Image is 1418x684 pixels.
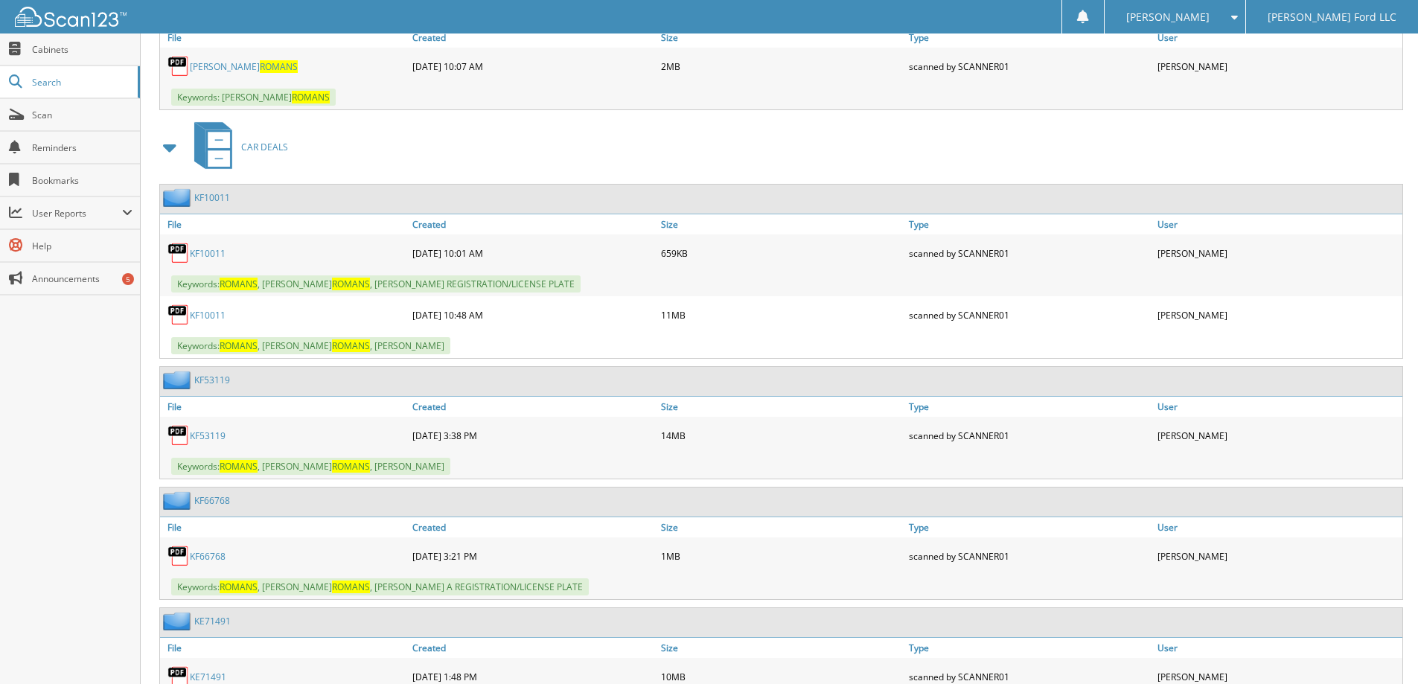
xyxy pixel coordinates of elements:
span: Scan [32,109,132,121]
a: Created [409,214,657,234]
a: Type [905,214,1154,234]
img: folder2.png [163,612,194,630]
a: [PERSON_NAME]ROMANS [190,60,298,73]
span: Keywords: , [PERSON_NAME] , [PERSON_NAME] [171,337,450,354]
a: File [160,517,409,537]
img: PDF.png [167,55,190,77]
a: File [160,638,409,658]
div: 659KB [657,238,906,268]
div: [PERSON_NAME] [1154,238,1402,268]
span: ROMANS [220,278,258,290]
span: ROMANS [220,460,258,473]
div: 2MB [657,51,906,81]
div: [PERSON_NAME] [1154,541,1402,571]
span: [PERSON_NAME] [1126,13,1210,22]
span: Help [32,240,132,252]
a: Size [657,397,906,417]
div: 14MB [657,421,906,450]
a: Created [409,638,657,658]
a: Created [409,517,657,537]
div: [DATE] 3:21 PM [409,541,657,571]
img: PDF.png [167,304,190,326]
a: File [160,397,409,417]
a: Size [657,214,906,234]
a: User [1154,214,1402,234]
span: ROMANS [292,91,330,103]
span: Announcements [32,272,132,285]
a: KF10011 [190,247,226,260]
img: PDF.png [167,424,190,447]
span: CAR DEALS [241,141,288,153]
span: ROMANS [220,581,258,593]
span: Bookmarks [32,174,132,187]
div: [DATE] 10:01 AM [409,238,657,268]
span: ROMANS [220,339,258,352]
a: KF53119 [190,429,226,442]
a: Type [905,517,1154,537]
a: User [1154,397,1402,417]
span: Keywords: [PERSON_NAME] [171,89,336,106]
div: [DATE] 10:07 AM [409,51,657,81]
span: ROMANS [332,460,370,473]
span: User Reports [32,207,122,220]
img: scan123-logo-white.svg [15,7,127,27]
div: 11MB [657,300,906,330]
div: scanned by SCANNER01 [905,541,1154,571]
a: Size [657,517,906,537]
div: scanned by SCANNER01 [905,238,1154,268]
a: KF66768 [194,494,230,507]
a: Type [905,638,1154,658]
img: PDF.png [167,242,190,264]
span: ROMANS [332,339,370,352]
div: scanned by SCANNER01 [905,51,1154,81]
div: [PERSON_NAME] [1154,300,1402,330]
a: Created [409,28,657,48]
a: User [1154,517,1402,537]
div: scanned by SCANNER01 [905,300,1154,330]
div: scanned by SCANNER01 [905,421,1154,450]
img: PDF.png [167,545,190,567]
a: CAR DEALS [185,118,288,176]
a: Type [905,397,1154,417]
span: Keywords: , [PERSON_NAME] , [PERSON_NAME] REGISTRATION/LICENSE PLATE [171,275,581,293]
span: ROMANS [332,581,370,593]
img: folder2.png [163,491,194,510]
div: [PERSON_NAME] [1154,421,1402,450]
a: Size [657,638,906,658]
div: [PERSON_NAME] [1154,51,1402,81]
span: Reminders [32,141,132,154]
a: Created [409,397,657,417]
a: Type [905,28,1154,48]
div: 1MB [657,541,906,571]
a: User [1154,638,1402,658]
a: KE71491 [194,615,231,627]
iframe: Chat Widget [1344,613,1418,684]
img: folder2.png [163,371,194,389]
a: Size [657,28,906,48]
span: Cabinets [32,43,132,56]
span: ROMANS [332,278,370,290]
div: 5 [122,273,134,285]
a: User [1154,28,1402,48]
a: File [160,28,409,48]
img: folder2.png [163,188,194,207]
span: ROMANS [260,60,298,73]
a: KF53119 [194,374,230,386]
span: Keywords: , [PERSON_NAME] , [PERSON_NAME] A REGISTRATION/LICENSE PLATE [171,578,589,595]
span: Search [32,76,130,89]
a: KF10011 [194,191,230,204]
div: [DATE] 3:38 PM [409,421,657,450]
a: KF66768 [190,550,226,563]
a: File [160,214,409,234]
div: [DATE] 10:48 AM [409,300,657,330]
a: KE71491 [190,671,226,683]
a: KF10011 [190,309,226,322]
span: [PERSON_NAME] Ford LLC [1268,13,1396,22]
span: Keywords: , [PERSON_NAME] , [PERSON_NAME] [171,458,450,475]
